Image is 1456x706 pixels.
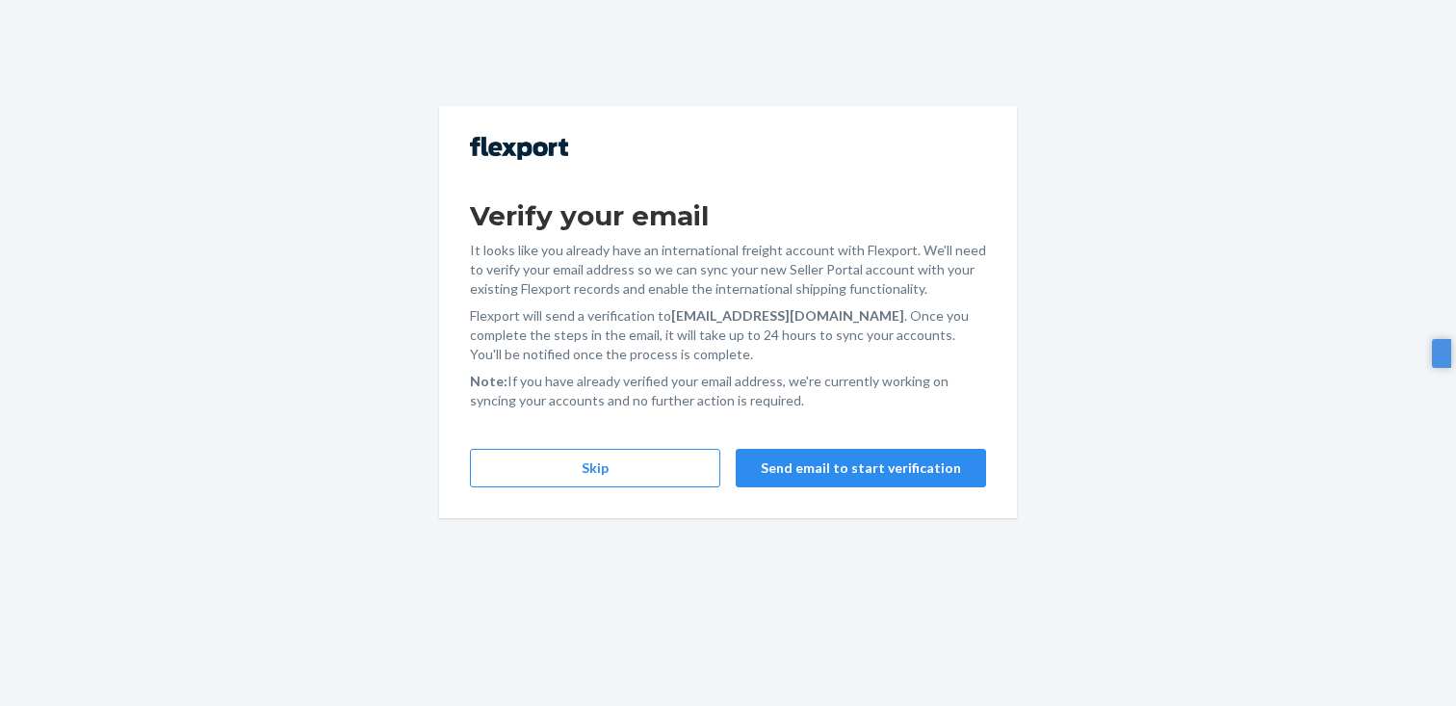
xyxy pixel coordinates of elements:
strong: [EMAIL_ADDRESS][DOMAIN_NAME] [671,307,904,324]
p: Flexport will send a verification to . Once you complete the steps in the email, it will take up ... [470,306,986,364]
button: Skip [470,449,720,487]
h1: Verify your email [470,198,986,233]
p: If you have already verified your email address, we're currently working on syncing your accounts... [470,372,986,410]
p: It looks like you already have an international freight account with Flexport. We'll need to veri... [470,241,986,299]
strong: Note: [470,373,507,389]
button: Send email to start verification [736,449,986,487]
img: Flexport logo [470,137,568,160]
